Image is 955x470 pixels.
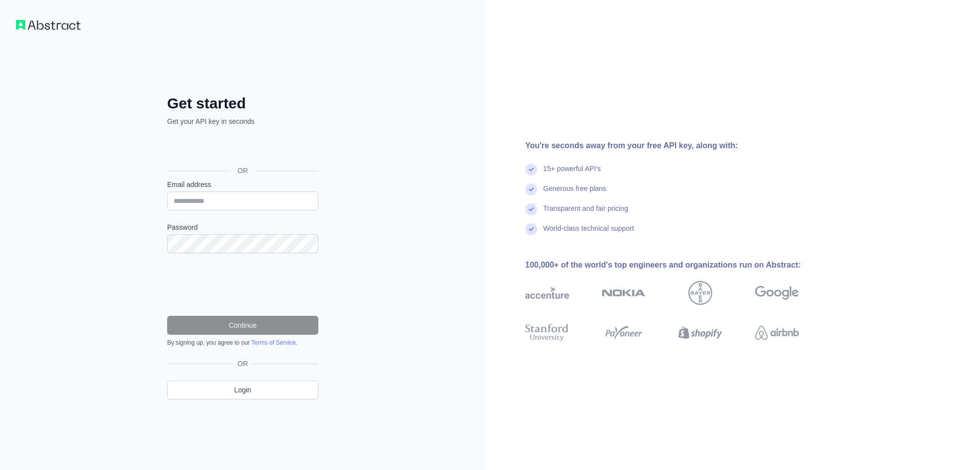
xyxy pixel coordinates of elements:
[525,281,569,305] img: accenture
[543,184,606,203] div: Generous free plans
[167,265,318,304] iframe: reCAPTCHA
[251,339,295,346] a: Terms of Service
[234,359,252,369] span: OR
[230,166,256,176] span: OR
[755,281,799,305] img: google
[525,223,537,235] img: check mark
[167,380,318,399] a: Login
[602,281,646,305] img: nokia
[602,322,646,344] img: payoneer
[543,203,628,223] div: Transparent and fair pricing
[525,322,569,344] img: stanford university
[543,223,634,243] div: World-class technical support
[525,164,537,176] img: check mark
[167,94,318,112] h2: Get started
[525,203,537,215] img: check mark
[525,140,831,152] div: You're seconds away from your free API key, along with:
[167,339,318,347] div: By signing up, you agree to our .
[167,116,318,126] p: Get your API key in seconds
[167,180,318,189] label: Email address
[16,20,81,30] img: Workflow
[678,322,722,344] img: shopify
[543,164,601,184] div: 15+ powerful API's
[167,222,318,232] label: Password
[688,281,712,305] img: bayer
[525,259,831,271] div: 100,000+ of the world's top engineers and organizations run on Abstract:
[167,316,318,335] button: Continue
[525,184,537,195] img: check mark
[162,137,321,159] iframe: Botón Iniciar sesión con Google
[755,322,799,344] img: airbnb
